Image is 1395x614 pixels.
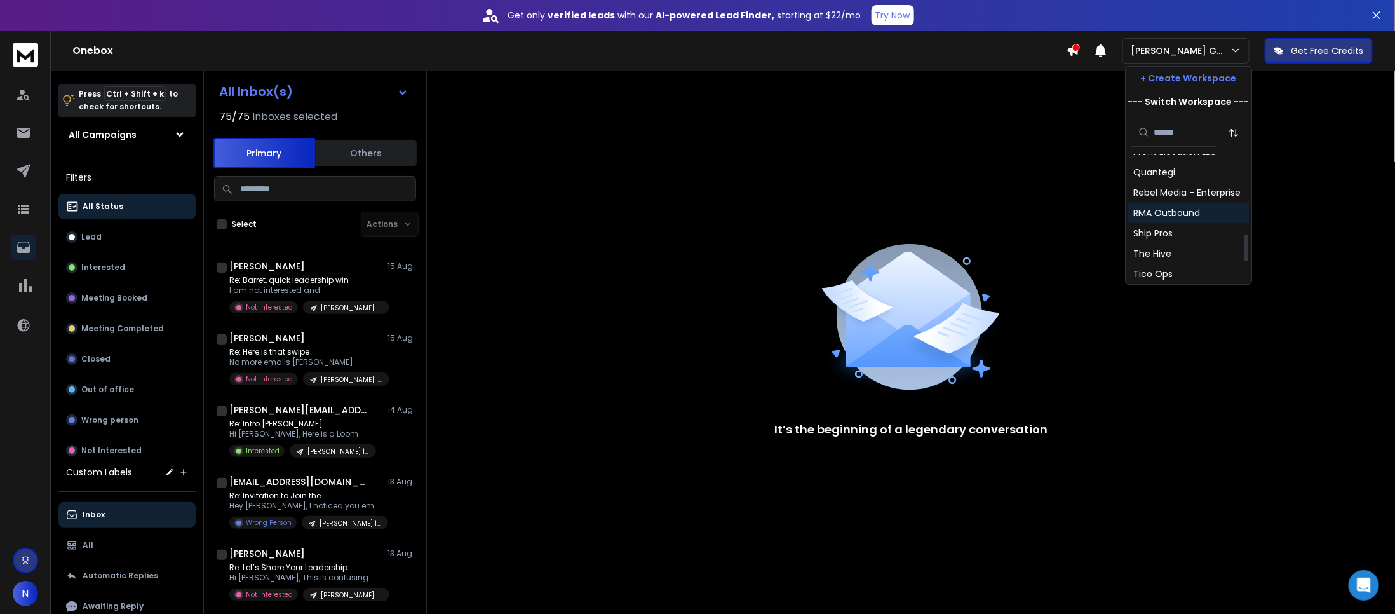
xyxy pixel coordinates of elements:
button: Inbox [58,502,196,528]
p: + Create Workspace [1141,72,1237,85]
button: All [58,533,196,558]
h1: [PERSON_NAME] [229,547,305,560]
strong: AI-powered Lead Finder, [656,9,775,22]
p: 15 Aug [387,261,416,271]
button: All Status [58,194,196,219]
p: [PERSON_NAME] | 2K Podcast and Workshop [320,519,381,528]
div: The Hive [1133,247,1171,260]
p: Out of office [81,385,134,395]
button: Try Now [872,5,914,25]
div: Open Intercom Messenger [1349,570,1379,601]
p: [PERSON_NAME] | 3.0K Healthcare C level [321,375,382,385]
button: Closed [58,346,196,372]
p: 13 Aug [387,477,416,487]
button: All Campaigns [58,122,196,147]
h3: Inboxes selected [252,109,337,125]
p: Wrong Person [246,518,292,528]
button: Meeting Completed [58,316,196,341]
button: N [13,581,38,606]
p: Hi [PERSON_NAME], Here is a Loom [229,429,376,439]
p: Interested [81,263,125,273]
p: It’s the beginning of a legendary conversation [774,421,1048,439]
button: Others [315,139,417,167]
p: [PERSON_NAME] | 4.2K Healthcare C level [321,303,382,313]
button: Lead [58,224,196,250]
button: Meeting Booked [58,285,196,311]
p: 13 Aug [387,549,416,559]
h1: All Campaigns [69,128,137,141]
p: Get only with our starting at $22/mo [508,9,861,22]
h1: All Inbox(s) [219,85,293,98]
p: 15 Aug [387,333,416,343]
p: Hi [PERSON_NAME], This is confusing [229,573,382,583]
button: All Inbox(s) [209,79,419,104]
p: Meeting Booked [81,293,147,303]
p: Not Interested [81,446,142,456]
img: logo [13,43,38,67]
button: Not Interested [58,438,196,463]
p: No more emails [PERSON_NAME] [229,357,382,367]
p: Not Interested [246,590,293,599]
h1: [PERSON_NAME] [229,260,305,273]
button: Get Free Credits [1265,38,1373,64]
strong: verified leads [548,9,616,22]
div: Rebel Media - Enterprise [1133,186,1241,199]
p: Re: Here is that swipe [229,347,382,357]
button: Interested [58,255,196,280]
span: 75 / 75 [219,109,250,125]
p: Re: Let’s Share Your Leadership [229,563,382,573]
p: Not Interested [246,303,293,312]
h1: [PERSON_NAME][EMAIL_ADDRESS][DOMAIN_NAME] [229,404,369,416]
button: Out of office [58,377,196,402]
h1: [EMAIL_ADDRESS][DOMAIN_NAME] [229,475,369,488]
p: Wrong person [81,415,138,425]
p: Closed [81,354,111,364]
h1: [PERSON_NAME] [229,332,305,345]
p: 14 Aug [387,405,416,415]
button: Primary [213,138,315,168]
p: Lead [81,232,102,242]
div: Ship Pros [1133,227,1173,240]
p: Interested [246,446,280,456]
button: + Create Workspace [1126,67,1251,90]
div: Tico Ops [1133,268,1173,280]
p: Meeting Completed [81,324,164,334]
button: Sort by Sort A-Z [1221,120,1246,146]
div: RMA Outbound [1133,207,1200,219]
p: Get Free Credits [1291,44,1364,57]
div: Quantegi [1133,166,1175,179]
p: [PERSON_NAME] | 2K Podcast and Workshop [321,590,382,600]
p: --- Switch Workspace --- [1128,95,1250,108]
p: Not Interested [246,374,293,384]
p: [PERSON_NAME] Group [1131,44,1230,57]
p: All Status [83,201,123,212]
h3: Filters [58,168,196,186]
p: Inbox [83,510,105,520]
h3: Custom Labels [66,466,132,479]
p: Try Now [875,9,910,22]
button: Wrong person [58,407,196,433]
p: Re: Barret, quick leadership win [229,275,382,285]
label: Select [232,219,257,229]
p: Re: Intro [PERSON_NAME] [229,419,376,429]
p: Automatic Replies [83,571,158,581]
h1: Onebox [72,43,1067,58]
p: All [83,540,93,550]
span: Ctrl + Shift + k [104,86,166,101]
p: Awaiting Reply [83,601,144,611]
p: I am not interested and [229,285,382,296]
p: Hey [PERSON_NAME], I noticed you empower [229,501,382,511]
p: Press to check for shortcuts. [79,88,178,113]
p: [PERSON_NAME] | 3.0K Healthcare C level [307,447,368,456]
p: Re: Invitation to Join the [229,491,382,501]
button: Automatic Replies [58,563,196,589]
